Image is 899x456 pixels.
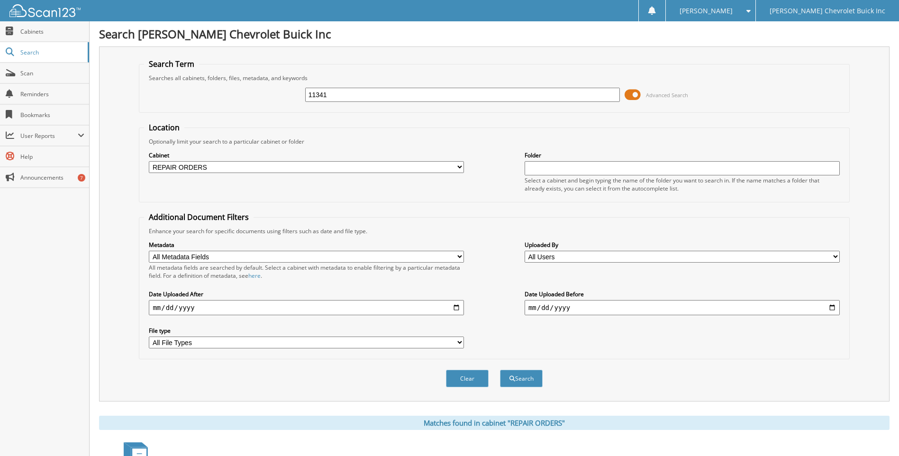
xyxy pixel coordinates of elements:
label: Folder [525,151,840,159]
span: [PERSON_NAME] Chevrolet Buick Inc [770,8,885,14]
label: Uploaded By [525,241,840,249]
label: Date Uploaded Before [525,290,840,298]
input: end [525,300,840,315]
span: Reminders [20,90,84,98]
span: Advanced Search [646,91,688,99]
legend: Search Term [144,59,199,69]
div: Select a cabinet and begin typing the name of the folder you want to search in. If the name match... [525,176,840,192]
legend: Location [144,122,184,133]
div: Enhance your search for specific documents using filters such as date and file type. [144,227,844,235]
div: 7 [78,174,85,182]
label: Metadata [149,241,464,249]
div: Optionally limit your search to a particular cabinet or folder [144,137,844,146]
div: Searches all cabinets, folders, files, metadata, and keywords [144,74,844,82]
span: User Reports [20,132,78,140]
a: here [248,272,261,280]
h1: Search [PERSON_NAME] Chevrolet Buick Inc [99,26,890,42]
img: scan123-logo-white.svg [9,4,81,17]
label: Date Uploaded After [149,290,464,298]
label: Cabinet [149,151,464,159]
button: Clear [446,370,489,387]
div: All metadata fields are searched by default. Select a cabinet with metadata to enable filtering b... [149,264,464,280]
button: Search [500,370,543,387]
span: [PERSON_NAME] [680,8,733,14]
span: Bookmarks [20,111,84,119]
label: File type [149,327,464,335]
span: Announcements [20,173,84,182]
span: Search [20,48,83,56]
div: Matches found in cabinet "REPAIR ORDERS" [99,416,890,430]
span: Cabinets [20,27,84,36]
span: Scan [20,69,84,77]
input: start [149,300,464,315]
span: Help [20,153,84,161]
legend: Additional Document Filters [144,212,254,222]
